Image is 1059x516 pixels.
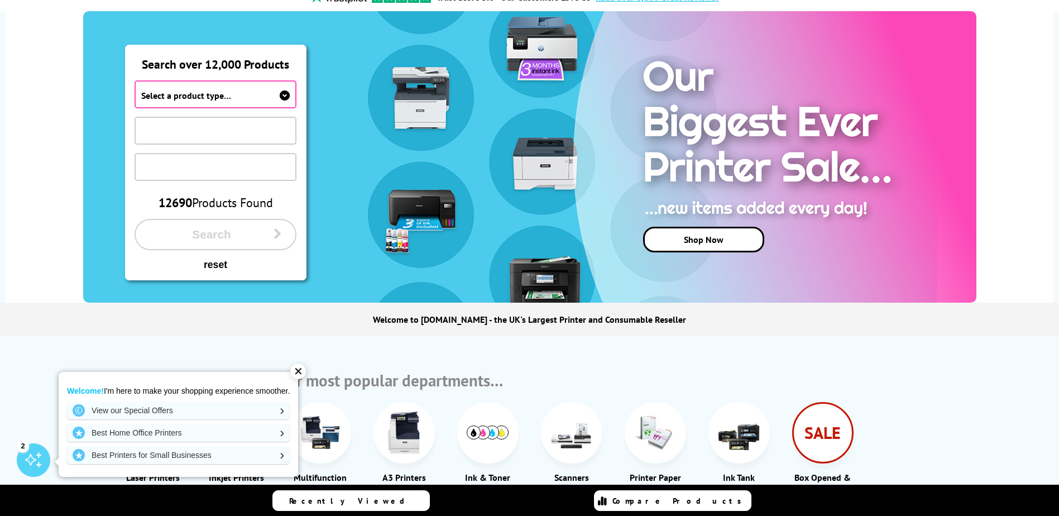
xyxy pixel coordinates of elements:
div: Scanners [541,472,602,483]
div: Printer Paper [625,472,686,483]
img: Ink Tank Printers [718,412,760,453]
div: Ink Tank Printers [708,472,770,494]
a: Best Home Office Printers [67,424,290,442]
img: A3 Printers [383,412,425,453]
a: SALE Box Opened & Ex-Demo [792,402,854,494]
div: Ink & Toner Cartridges [457,472,519,494]
div: Search over 12,000 Products [126,45,306,72]
span: Shop by our most popular departments… [219,370,503,391]
span: Compare Products [612,496,747,506]
div: Multifunction Printers [290,472,351,494]
a: View our Special Offers [67,402,290,419]
div: Inkjet Printers [206,472,267,483]
strong: Welcome! [67,386,104,395]
div: Products Found [135,195,297,211]
div: 2 [17,439,29,452]
div: ✕ [290,364,306,379]
a: Printer Paper Printer Paper [625,402,686,483]
h1: Welcome to [DOMAIN_NAME] - the UK's Largest Printer and Consumable Reseller [373,314,686,325]
span: Select a product type… [141,90,231,101]
a: Shop Now [643,227,764,252]
img: Scanners [550,412,592,453]
button: reset [135,259,297,271]
div: A3 Printers [373,472,435,483]
a: Recently Viewed [272,490,430,511]
a: Multifunction Printers Multifunction Printers [290,402,351,494]
a: Compare Products [594,490,751,511]
p: I'm here to make your shopping experience smoother. [67,386,290,396]
a: Best Printers for Small Businesses [67,446,290,464]
a: Ink and Toner Cartridges Ink & Toner Cartridges [457,402,519,494]
div: Laser Printers [122,472,184,483]
a: A3 Printers A3 Printers [373,402,435,483]
img: Printer Paper [634,412,676,453]
span: Recently Viewed [289,496,416,506]
div: Just Browsing? [117,370,503,391]
a: Scanners Scanners [541,402,602,483]
div: Box Opened & Ex-Demo [792,472,854,494]
img: Ink and Toner Cartridges [467,426,509,439]
img: Multifunction Printers [299,412,341,453]
div: SALE [792,402,854,464]
a: Ink Tank Printers Ink Tank Printers [708,402,770,494]
span: 12690 [159,195,192,211]
button: Search [135,219,297,250]
span: Search [150,228,274,241]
